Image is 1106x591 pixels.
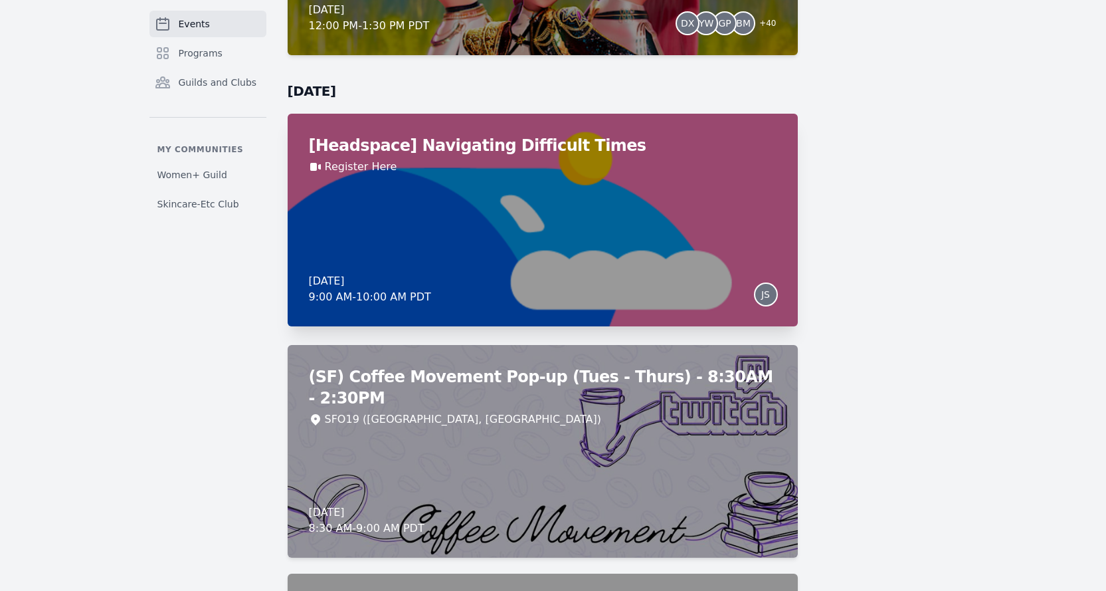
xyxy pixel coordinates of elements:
a: Skincare-Etc Club [149,192,266,216]
div: [DATE] 8:30 AM - 9:00 AM PDT [309,505,424,536]
a: Women+ Guild [149,163,266,187]
span: Skincare-Etc Club [157,197,239,211]
span: DX [681,19,694,28]
a: Events [149,11,266,37]
div: [DATE] 12:00 PM - 1:30 PM PDT [309,2,430,34]
span: GP [719,19,731,28]
a: [Headspace] Navigating Difficult TimesRegister Here[DATE]9:00 AM-10:00 AM PDTJS [288,114,798,326]
a: (SF) Coffee Movement Pop-up (Tues - Thurs) - 8:30AM - 2:30PMSFO19 ([GEOGRAPHIC_DATA], [GEOGRAPHIC... [288,345,798,558]
p: My communities [149,144,266,155]
span: Programs [179,47,223,60]
span: YW [699,19,713,28]
h2: [DATE] [288,82,798,100]
span: Women+ Guild [157,168,227,181]
span: Guilds and Clubs [179,76,257,89]
a: Programs [149,40,266,66]
div: SFO19 ([GEOGRAPHIC_DATA], [GEOGRAPHIC_DATA]) [325,412,601,427]
span: JS [761,290,770,299]
nav: Sidebar [149,11,266,216]
h2: [Headspace] Navigating Difficult Times [309,135,777,156]
div: [DATE] 9:00 AM - 10:00 AM PDT [309,273,431,305]
span: + 40 [751,15,776,34]
span: BM [736,19,751,28]
h2: (SF) Coffee Movement Pop-up (Tues - Thurs) - 8:30AM - 2:30PM [309,366,777,409]
a: Register Here [325,159,397,175]
span: Events [179,17,210,31]
a: Guilds and Clubs [149,69,266,96]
